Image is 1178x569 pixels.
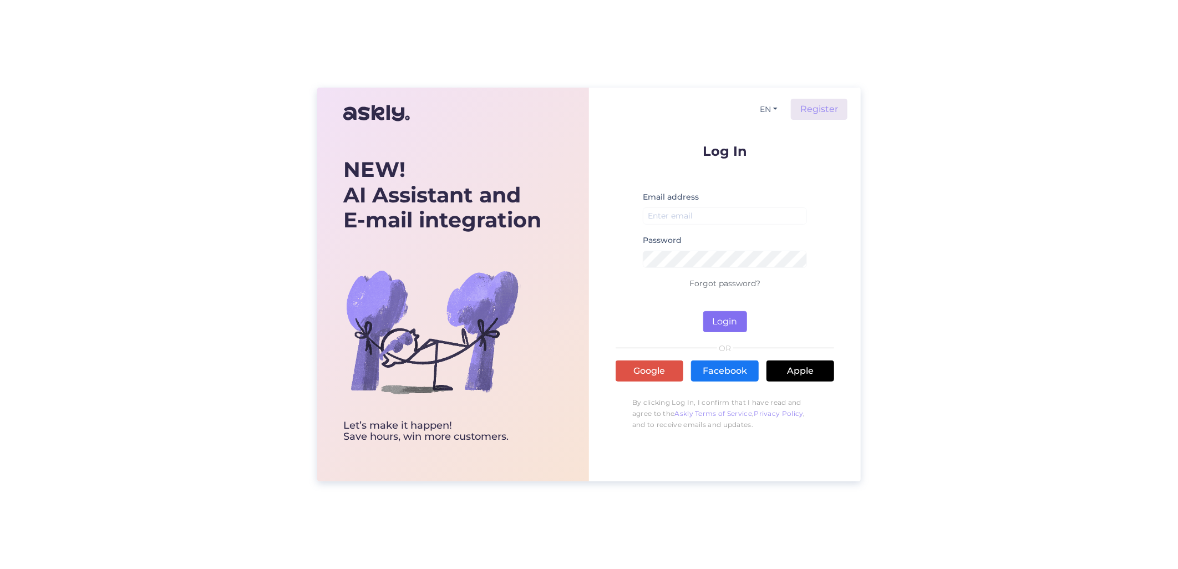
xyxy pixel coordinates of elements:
a: Apple [766,360,834,382]
b: NEW! [343,156,405,182]
a: Forgot password? [689,278,760,288]
p: By clicking Log In, I confirm that I have read and agree to the , , and to receive emails and upd... [616,392,834,436]
a: Askly Terms of Service [675,409,753,418]
img: Askly [343,100,410,126]
p: Log In [616,144,834,158]
div: Let’s make it happen! Save hours, win more customers. [343,420,541,443]
a: Register [791,99,847,120]
span: OR [717,344,733,352]
button: Login [703,311,747,332]
label: Password [643,235,682,246]
div: AI Assistant and E-mail integration [343,157,541,233]
img: bg-askly [343,243,521,420]
a: Google [616,360,683,382]
label: Email address [643,191,699,203]
a: Facebook [691,360,759,382]
button: EN [755,101,782,118]
input: Enter email [643,207,807,225]
a: Privacy Policy [754,409,804,418]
